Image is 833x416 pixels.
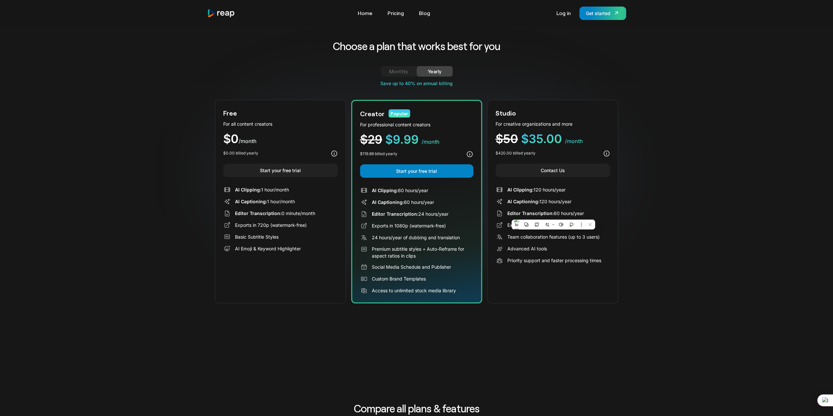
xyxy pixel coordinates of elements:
[496,108,516,118] div: Studio
[360,164,473,178] a: Start your free trial
[507,257,601,264] div: Priority support and faster processing times
[223,164,338,177] a: Start your free trial
[565,138,583,144] span: /month
[235,199,267,204] span: AI Captioning:
[235,233,279,240] div: Basic Subtitle Styles
[207,9,235,18] a: home
[507,187,534,192] span: AI Clipping:
[507,210,584,217] div: 60 hours/year
[372,199,434,206] div: 60 hours/year
[223,150,258,156] div: $0.00 billed yearly
[372,211,418,217] span: Editor Transcription:
[553,8,574,18] a: Log in
[507,233,600,240] div: Team collaboration features (up to 3 users)
[372,199,404,205] span: AI Captioning:
[496,164,610,177] a: Contact Us
[360,121,473,128] div: For professional content creators
[223,108,237,118] div: Free
[215,80,618,87] div: Save up to 40% on annual billing
[360,109,385,118] div: Creator
[235,186,289,193] div: 1 hour/month
[360,132,382,147] span: $29
[372,187,428,194] div: 60 hours/year
[507,245,547,252] div: Advanced AI tools
[372,263,451,270] div: Social Media Schedule and Publisher
[207,9,235,18] img: reap logo
[579,7,626,20] a: Get started
[507,186,566,193] div: 120 hours/year
[360,151,397,157] div: $119.88 billed yearly
[235,187,261,192] span: AI Clipping:
[372,188,398,193] span: AI Clipping:
[372,245,473,259] div: Premium subtitle styles + Auto-Reframe for aspect ratios in clips
[372,275,426,282] div: Custom Brand Templates
[223,133,338,145] div: $0
[281,39,552,53] h2: Choose a plan that works best for you
[507,198,571,205] div: 120 hours/year
[235,198,295,205] div: 1 hour/month
[223,120,338,127] div: For all content creators
[372,287,456,294] div: Access to unlimited stock media library
[372,234,460,241] div: 24 hours/year of dubbing and translation
[389,109,410,118] div: Popular
[416,8,433,18] a: Blog
[521,132,562,146] span: $35.00
[235,245,301,252] div: AI Emoji & Keyword Highlighter
[507,199,539,204] span: AI Captioning:
[496,132,518,146] span: $50
[384,8,407,18] a: Pricing
[372,210,448,217] div: 24 hours/year
[389,67,409,75] div: Monthly
[422,138,440,145] span: /month
[235,210,315,217] div: 0 minute/month
[496,120,610,127] div: For creative organizations and more
[425,67,445,75] div: Yearly
[507,210,554,216] span: Editor Transcription:
[239,138,257,144] span: /month
[385,132,419,147] span: $9.99
[507,222,573,228] div: Exports in 4K (watermark-free)
[496,150,535,156] div: $420.00 billed yearly
[354,8,376,18] a: Home
[372,222,446,229] div: Exports in 1080p (watermark-free)
[235,222,307,228] div: Exports in 720p (watermark-free)
[586,10,610,17] div: Get started
[235,210,281,216] span: Editor Transcription:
